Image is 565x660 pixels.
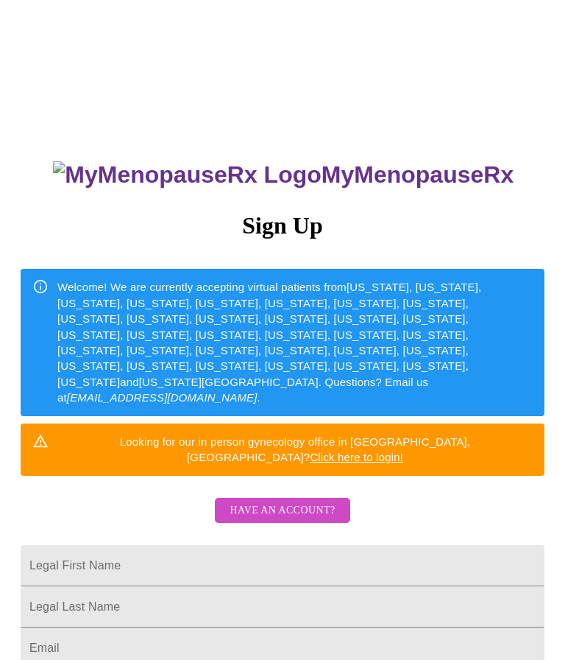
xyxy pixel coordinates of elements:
em: [EMAIL_ADDRESS][DOMAIN_NAME] [67,391,257,404]
button: Have an account? [215,498,349,524]
a: Have an account? [211,513,353,526]
div: Looking for our in person gynecology office in [GEOGRAPHIC_DATA], [GEOGRAPHIC_DATA]? [57,428,533,471]
h3: MyMenopauseRx [23,161,545,189]
img: MyMenopauseRx Logo [53,161,321,189]
div: Welcome! We are currently accepting virtual patients from [US_STATE], [US_STATE], [US_STATE], [US... [57,273,533,412]
h3: Sign Up [21,212,544,239]
a: Click here to login! [310,451,403,463]
span: Have an account? [230,502,335,520]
